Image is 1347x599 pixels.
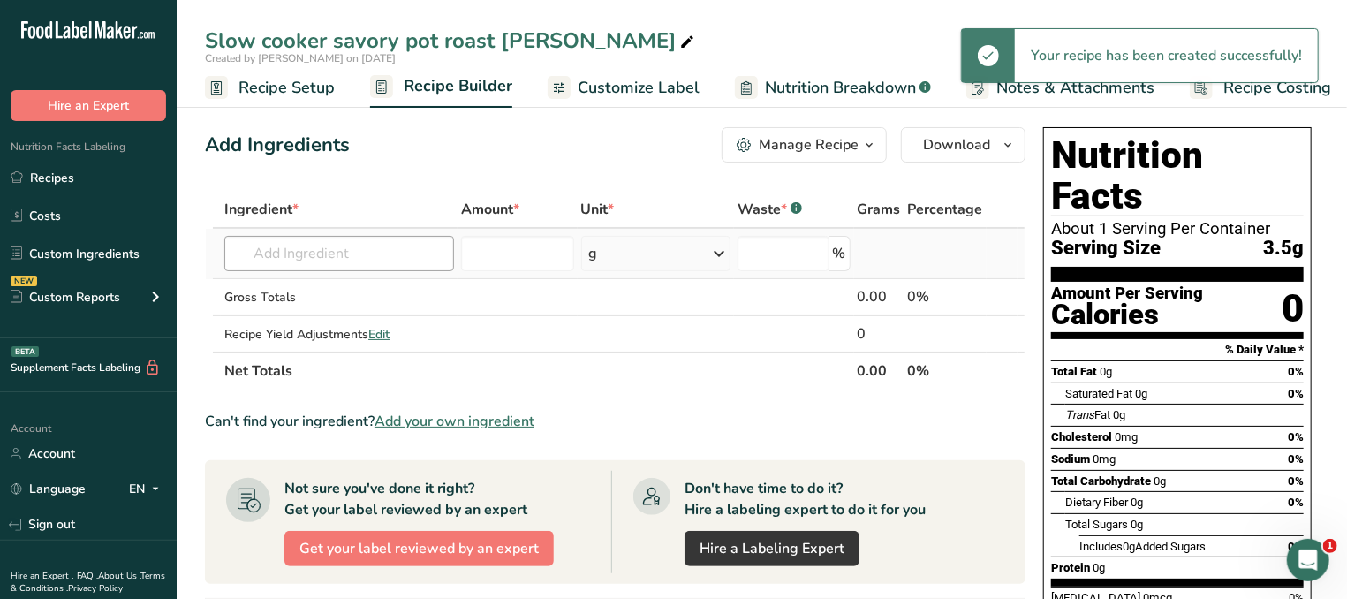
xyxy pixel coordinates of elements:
[548,68,700,108] a: Customize Label
[299,538,539,559] span: Get your label reviewed by an expert
[129,479,166,500] div: EN
[368,326,390,343] span: Edit
[1131,518,1143,531] span: 0g
[1065,496,1128,509] span: Dietary Fiber
[238,76,335,100] span: Recipe Setup
[1288,452,1304,466] span: 0%
[1282,285,1304,332] div: 0
[858,199,901,220] span: Grams
[1287,539,1329,581] iframe: Intercom live chat
[858,286,901,307] div: 0.00
[908,199,983,220] span: Percentage
[1065,408,1094,421] i: Trans
[284,531,554,566] button: Get your label reviewed by an expert
[11,276,37,286] div: NEW
[224,236,454,271] input: Add Ingredient
[1093,452,1116,466] span: 0mg
[1051,302,1203,328] div: Calories
[284,478,527,520] div: Not sure you've done it right? Get your label reviewed by an expert
[1123,540,1135,553] span: 0g
[375,411,534,432] span: Add your own ingredient
[1051,365,1097,378] span: Total Fat
[722,127,887,163] button: Manage Recipe
[1223,76,1331,100] span: Recipe Costing
[1051,238,1161,260] span: Serving Size
[11,346,39,357] div: BETA
[1154,474,1166,488] span: 0g
[11,474,86,504] a: Language
[11,570,165,595] a: Terms & Conditions .
[901,127,1025,163] button: Download
[1093,561,1105,574] span: 0g
[765,76,916,100] span: Nutrition Breakdown
[1051,452,1090,466] span: Sodium
[224,199,299,220] span: Ingredient
[205,51,396,65] span: Created by [PERSON_NAME] on [DATE]
[966,68,1154,108] a: Notes & Attachments
[205,68,335,108] a: Recipe Setup
[1113,408,1125,421] span: 0g
[738,199,802,220] div: Waste
[205,411,1025,432] div: Can't find your ingredient?
[1288,430,1304,444] span: 0%
[1288,365,1304,378] span: 0%
[68,582,123,595] a: Privacy Policy
[1100,365,1112,378] span: 0g
[923,134,990,155] span: Download
[98,570,140,582] a: About Us .
[205,25,698,57] div: Slow cooker savory pot roast [PERSON_NAME]
[685,478,926,520] div: Don't have time to do it? Hire a labeling expert to do it for you
[578,76,700,100] span: Customize Label
[404,74,512,98] span: Recipe Builder
[1051,135,1304,216] h1: Nutrition Facts
[77,570,98,582] a: FAQ .
[1079,540,1206,553] span: Includes Added Sugars
[1051,220,1304,238] div: About 1 Serving Per Container
[685,531,859,566] a: Hire a Labeling Expert
[224,325,454,344] div: Recipe Yield Adjustments
[224,288,454,307] div: Gross Totals
[1115,430,1138,444] span: 0mg
[1288,474,1304,488] span: 0%
[11,570,73,582] a: Hire an Expert .
[11,288,120,307] div: Custom Reports
[1015,29,1318,82] div: Your recipe has been created successfully!
[1051,561,1090,574] span: Protein
[1065,387,1132,400] span: Saturated Fat
[1051,339,1304,360] section: % Daily Value *
[1288,387,1304,400] span: 0%
[589,243,598,264] div: g
[1051,430,1112,444] span: Cholesterol
[759,134,859,155] div: Manage Recipe
[858,323,901,345] div: 0
[370,66,512,109] a: Recipe Builder
[1051,285,1203,302] div: Amount Per Serving
[1131,496,1143,509] span: 0g
[11,90,166,121] button: Hire an Expert
[854,352,904,389] th: 0.00
[904,352,987,389] th: 0%
[1190,68,1331,108] a: Recipe Costing
[1135,387,1147,400] span: 0g
[908,286,983,307] div: 0%
[1263,238,1304,260] span: 3.5g
[461,199,519,220] span: Amount
[735,68,931,108] a: Nutrition Breakdown
[1051,474,1151,488] span: Total Carbohydrate
[205,131,350,160] div: Add Ingredients
[581,199,615,220] span: Unit
[1323,539,1337,553] span: 1
[1065,408,1110,421] span: Fat
[1288,496,1304,509] span: 0%
[996,76,1154,100] span: Notes & Attachments
[1065,518,1128,531] span: Total Sugars
[221,352,853,389] th: Net Totals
